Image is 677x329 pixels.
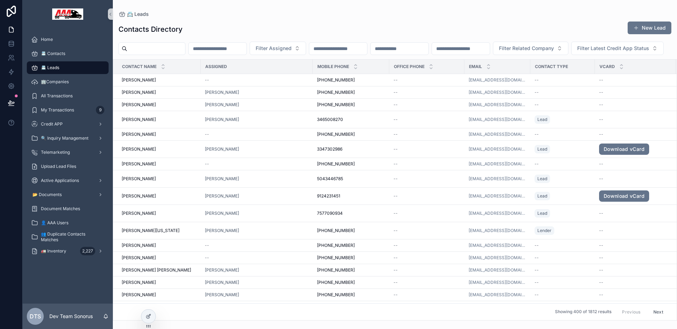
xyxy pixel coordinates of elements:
span: -- [394,292,398,298]
a: -- [599,77,671,83]
a: [EMAIL_ADDRESS][DOMAIN_NAME] [469,267,526,273]
a: Lead [535,173,591,184]
a: [EMAIL_ADDRESS][DOMAIN_NAME] [469,132,526,137]
a: 🏢Companies [27,75,109,88]
span: Lender [537,228,551,233]
a: [PERSON_NAME] [122,176,196,182]
span: [PERSON_NAME] [122,90,156,95]
a: [PERSON_NAME] [205,267,309,273]
a: 9124231451 [317,193,385,199]
span: [PERSON_NAME] [122,193,156,199]
a: [PHONE_NUMBER] [317,243,385,248]
a: [PERSON_NAME] [122,280,196,285]
a: 3347302986 [317,146,385,152]
span: 3347302986 [317,146,342,152]
a: -- [599,117,671,122]
a: -- [535,280,591,285]
a: [EMAIL_ADDRESS][DOMAIN_NAME] [469,117,526,122]
a: Document Matches [27,202,109,215]
a: 🔍 Inquiry Management [27,132,109,145]
a: -- [205,77,309,83]
button: Next [648,306,668,317]
span: My Transactions [41,107,74,113]
a: -- [394,292,460,298]
span: 🚛 Inventory [41,248,66,254]
a: [EMAIL_ADDRESS][DOMAIN_NAME] [469,228,526,233]
a: Lead [535,209,550,218]
span: -- [394,90,398,95]
span: Home [41,37,53,42]
a: [PERSON_NAME] [205,228,239,233]
a: [PERSON_NAME] [122,132,196,137]
a: -- [205,132,309,137]
a: -- [394,193,460,199]
a: [EMAIL_ADDRESS][DOMAIN_NAME] [469,176,526,182]
a: [PERSON_NAME] [122,193,196,199]
a: [PERSON_NAME] [122,243,196,248]
a: [PHONE_NUMBER] [317,90,385,95]
a: [PERSON_NAME] [205,176,309,182]
span: -- [394,243,398,248]
span: 7577090934 [317,211,343,216]
a: -- [394,117,460,122]
span: -- [599,211,603,216]
span: -- [535,292,539,298]
a: 7577090934 [317,211,385,216]
a: -- [599,228,671,233]
a: 📇 Leads [118,11,149,18]
a: -- [394,90,460,95]
a: Lender [535,225,591,236]
a: [PERSON_NAME] [122,90,196,95]
span: -- [599,176,603,182]
span: [PHONE_NUMBER] [317,292,355,298]
a: [PERSON_NAME] [205,267,239,273]
span: 👥 Duplicate Contacts Matches [41,231,102,243]
span: -- [599,267,603,273]
a: [PHONE_NUMBER] [317,77,385,83]
span: Lead [537,176,547,182]
span: [PHONE_NUMBER] [317,77,355,83]
span: -- [394,255,398,261]
span: Email [469,64,482,69]
a: [PERSON_NAME] [205,292,309,298]
a: [PERSON_NAME] [205,280,239,285]
a: Lead [535,114,591,125]
a: -- [599,90,671,95]
a: [PERSON_NAME] [122,117,196,122]
a: [PERSON_NAME] [205,292,239,298]
span: Filter Related Company [499,45,554,52]
span: [PERSON_NAME] [122,280,156,285]
span: -- [205,132,209,137]
a: -- [599,211,671,216]
a: [EMAIL_ADDRESS][DOMAIN_NAME] [469,90,526,95]
a: Lead [535,175,550,183]
span: 📂 Documents [32,192,62,197]
span: Office Phone [394,64,425,69]
a: [PERSON_NAME] [205,176,239,182]
a: -- [394,102,460,108]
div: scrollable content [23,28,113,267]
span: 3465008270 [317,117,343,122]
span: -- [535,267,539,273]
span: 🏢Companies [41,79,69,85]
span: -- [535,132,539,137]
span: -- [394,176,398,182]
a: [EMAIL_ADDRESS][DOMAIN_NAME] [469,243,526,248]
a: [EMAIL_ADDRESS][DOMAIN_NAME] [469,193,526,199]
span: -- [394,117,398,122]
a: -- [535,292,591,298]
span: 🔍 Inquiry Management [41,135,89,141]
span: [PERSON_NAME] [205,102,239,108]
span: -- [394,161,398,167]
a: [PERSON_NAME] [PERSON_NAME] [122,267,196,273]
a: -- [599,243,671,248]
span: [PERSON_NAME] [122,211,156,216]
a: [PERSON_NAME] [205,146,239,152]
a: Lead [535,190,591,202]
span: -- [599,243,603,248]
a: [PHONE_NUMBER] [317,255,385,261]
